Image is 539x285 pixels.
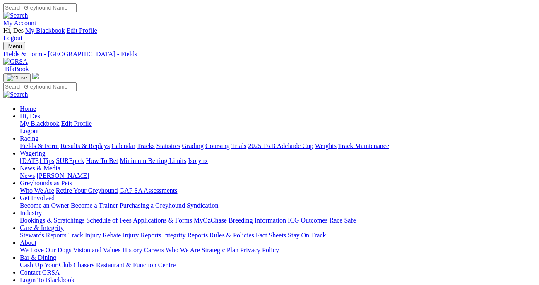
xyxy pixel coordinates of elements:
div: Industry [20,217,536,224]
a: MyOzChase [194,217,227,224]
a: Fields & Form - [GEOGRAPHIC_DATA] - Fields [3,50,536,58]
img: Search [3,12,28,19]
a: Get Involved [20,194,55,201]
a: [PERSON_NAME] [36,172,89,179]
a: Integrity Reports [163,232,208,239]
div: My Account [3,27,536,42]
a: Results & Replays [60,142,110,149]
a: Stay On Track [288,232,326,239]
a: Cash Up Your Club [20,261,72,268]
div: News & Media [20,172,536,180]
a: We Love Our Dogs [20,247,71,254]
a: Strategic Plan [202,247,238,254]
a: Retire Your Greyhound [56,187,118,194]
a: Breeding Information [229,217,286,224]
a: Who We Are [166,247,200,254]
a: Weights [315,142,337,149]
a: My Blackbook [25,27,65,34]
a: Trials [231,142,246,149]
a: Injury Reports [123,232,161,239]
a: Tracks [137,142,155,149]
a: Stewards Reports [20,232,66,239]
a: Industry [20,209,42,216]
a: Bookings & Scratchings [20,217,84,224]
a: SUREpick [56,157,84,164]
a: News [20,172,35,179]
a: Syndication [187,202,218,209]
a: ICG Outcomes [288,217,327,224]
img: Close [7,74,27,81]
a: My Blackbook [20,120,60,127]
a: Coursing [205,142,230,149]
a: Race Safe [329,217,356,224]
a: Home [20,105,36,112]
a: Minimum Betting Limits [120,157,186,164]
a: Greyhounds as Pets [20,180,72,187]
div: About [20,247,536,254]
a: Privacy Policy [240,247,279,254]
a: Chasers Restaurant & Function Centre [73,261,176,268]
div: Racing [20,142,536,150]
a: Fact Sheets [256,232,286,239]
a: Hi, Des [20,113,42,120]
a: Become a Trainer [71,202,118,209]
a: Applications & Forms [133,217,192,224]
a: [DATE] Tips [20,157,54,164]
a: Edit Profile [66,27,97,34]
div: Get Involved [20,202,536,209]
div: Wagering [20,157,536,165]
span: Menu [8,43,22,49]
a: Logout [3,34,22,41]
div: Hi, Des [20,120,536,135]
a: Contact GRSA [20,269,60,276]
a: Racing [20,135,38,142]
input: Search [3,3,77,12]
a: Schedule of Fees [86,217,131,224]
a: My Account [3,19,36,26]
div: Care & Integrity [20,232,536,239]
a: Become an Owner [20,202,69,209]
a: Vision and Values [73,247,120,254]
div: Bar & Dining [20,261,536,269]
a: About [20,239,36,246]
a: GAP SA Assessments [120,187,178,194]
a: Logout [20,127,39,134]
a: Edit Profile [61,120,92,127]
a: Statistics [156,142,180,149]
span: BlkBook [5,65,29,72]
a: 2025 TAB Adelaide Cup [248,142,313,149]
a: Fields & Form [20,142,59,149]
span: Hi, Des [20,113,40,120]
a: News & Media [20,165,60,172]
a: Login To Blackbook [20,276,75,283]
a: BlkBook [3,65,29,72]
img: logo-grsa-white.png [32,73,39,79]
a: Grading [182,142,204,149]
a: History [122,247,142,254]
a: Isolynx [188,157,208,164]
a: Rules & Policies [209,232,254,239]
input: Search [3,82,77,91]
img: GRSA [3,58,28,65]
a: Careers [144,247,164,254]
a: Purchasing a Greyhound [120,202,185,209]
button: Toggle navigation [3,73,31,82]
a: Wagering [20,150,46,157]
span: Hi, Des [3,27,24,34]
div: Greyhounds as Pets [20,187,536,194]
a: Track Maintenance [338,142,389,149]
a: Bar & Dining [20,254,56,261]
a: Calendar [111,142,135,149]
a: How To Bet [86,157,118,164]
a: Care & Integrity [20,224,64,231]
a: Track Injury Rebate [68,232,121,239]
button: Toggle navigation [3,42,25,50]
img: Search [3,91,28,98]
a: Who We Are [20,187,54,194]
